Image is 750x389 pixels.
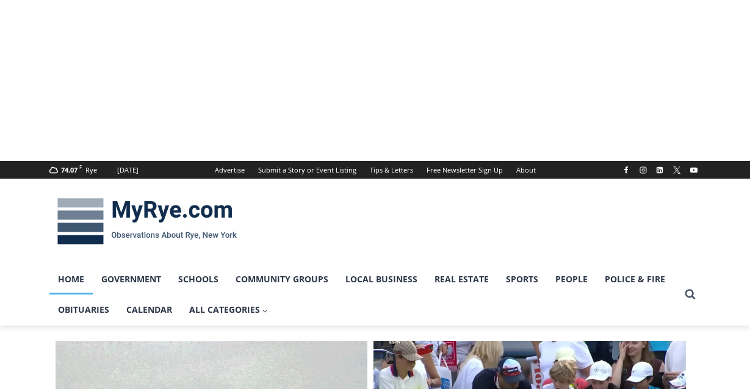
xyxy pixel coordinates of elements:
a: All Categories [181,294,277,325]
a: Schools [170,264,227,294]
a: Free Newsletter Sign Up [420,161,510,179]
a: Facebook [619,163,633,177]
span: All Categories [189,303,269,316]
nav: Secondary Navigation [208,161,543,179]
a: Tips & Letters [363,161,420,179]
a: Linkedin [652,163,667,177]
img: MyRye.com [49,190,245,253]
nav: Primary Navigation [49,264,679,326]
a: X [669,163,684,177]
a: Obituaries [49,294,118,325]
a: Calendar [118,294,181,325]
a: Submit a Story or Event Listing [251,161,363,179]
a: Government [93,264,170,294]
a: Instagram [636,163,651,177]
a: Local Business [337,264,426,294]
div: [DATE] [117,165,139,176]
a: About [510,161,543,179]
div: Rye [85,165,97,176]
span: F [79,163,82,170]
a: Home [49,264,93,294]
a: Community Groups [227,264,337,294]
a: People [547,264,596,294]
a: Real Estate [426,264,497,294]
a: YouTube [687,163,701,177]
a: Sports [497,264,547,294]
a: Advertise [208,161,251,179]
button: View Search Form [679,284,701,305]
a: Police & Fire [596,264,674,294]
span: 74.07 [61,165,78,174]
